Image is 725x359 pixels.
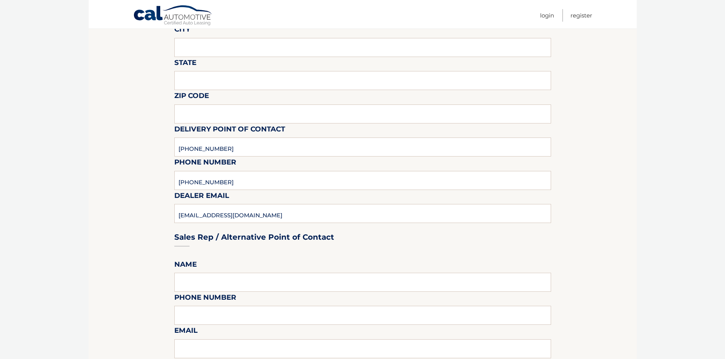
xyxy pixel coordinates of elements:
[174,292,236,306] label: Phone Number
[540,9,554,22] a: Login
[570,9,592,22] a: Register
[133,5,213,27] a: Cal Automotive
[174,325,198,339] label: Email
[174,123,285,138] label: Delivery Point of Contact
[174,57,196,71] label: State
[174,232,334,242] h3: Sales Rep / Alternative Point of Contact
[174,24,190,38] label: City
[174,157,236,171] label: Phone Number
[174,259,197,273] label: Name
[174,190,229,204] label: Dealer Email
[174,90,209,104] label: Zip Code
